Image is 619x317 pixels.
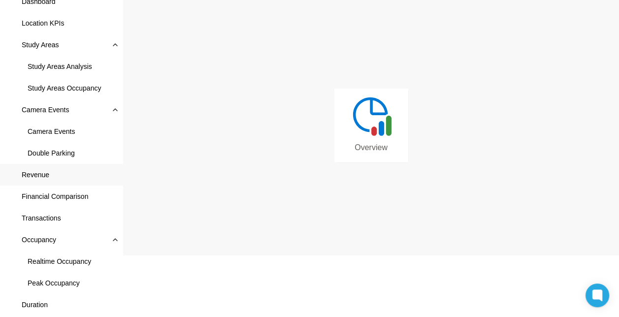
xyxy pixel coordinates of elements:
span: Overview [355,143,388,153]
img: revenue [349,94,393,138]
span: Realtime Occupancy [28,256,91,266]
span: Study Areas Occupancy [28,83,101,93]
span: Peak Occupancy [28,278,80,288]
span: Transactions [22,213,61,223]
span: Financial Comparison [22,191,88,201]
span: Occupancy [22,235,56,245]
span: Location KPIs [22,18,64,28]
span: Revenue [22,170,49,180]
span: Double Parking [28,148,75,158]
span: Camera Events [28,127,75,136]
a: Overview [334,89,408,162]
span: Duration [22,300,48,310]
span: Study Areas Analysis [28,62,92,71]
span: Study Areas [22,40,59,50]
span: Camera Events [22,105,69,115]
